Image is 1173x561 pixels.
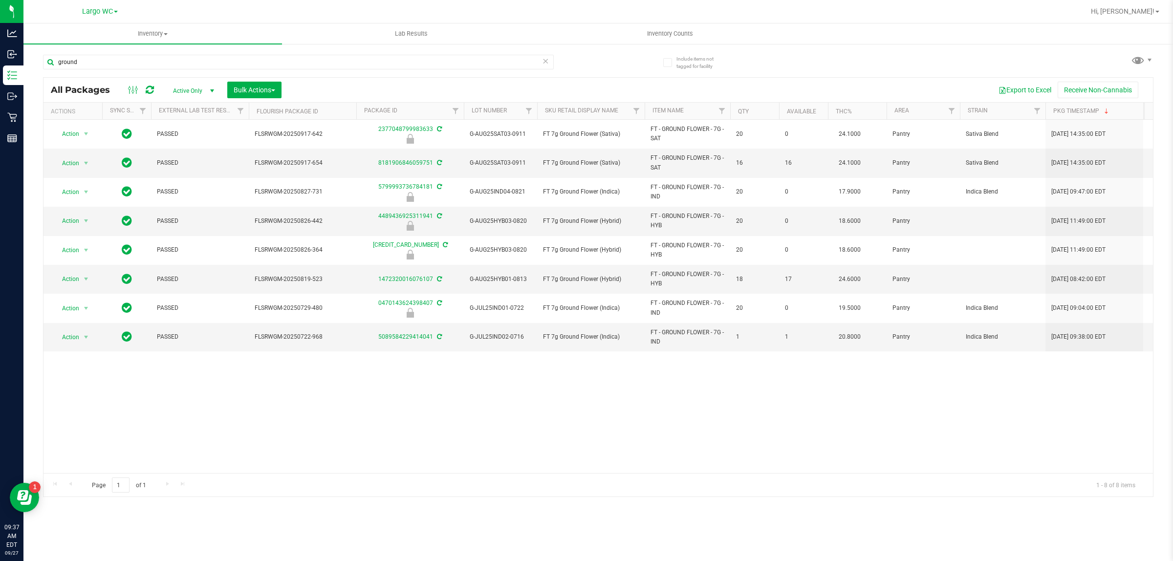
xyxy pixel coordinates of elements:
[53,127,80,141] span: Action
[435,183,442,190] span: Sync from Compliance System
[4,523,19,549] p: 09:37 AM EDT
[378,300,433,306] a: 0470143624398407
[80,156,92,170] span: select
[966,303,1040,313] span: Indica Blend
[234,86,275,94] span: Bulk Actions
[435,213,442,219] span: Sync from Compliance System
[543,245,639,255] span: FT 7g Ground Flower (Hybrid)
[834,301,866,315] span: 19.5000
[785,187,822,196] span: 0
[157,187,243,196] span: PASSED
[892,129,954,139] span: Pantry
[472,107,507,114] a: Lot Number
[157,275,243,284] span: PASSED
[834,272,866,286] span: 24.6000
[4,549,19,557] p: 09/27
[992,82,1058,98] button: Export to Excel
[435,126,442,132] span: Sync from Compliance System
[282,23,541,44] a: Lab Results
[651,328,724,346] span: FT - GROUND FLOWER - 7G - IND
[1051,129,1106,139] span: [DATE] 14:35:00 EDT
[255,245,350,255] span: FLSRWGM-20250826-364
[378,333,433,340] a: 5089584229414041
[255,158,350,168] span: FLSRWGM-20250917-654
[736,275,773,284] span: 18
[736,129,773,139] span: 20
[364,107,397,114] a: Package ID
[7,91,17,101] inline-svg: Outbound
[355,250,465,259] div: Newly Received
[787,108,816,115] a: Available
[834,330,866,344] span: 20.8000
[23,23,282,44] a: Inventory
[7,70,17,80] inline-svg: Inventory
[80,214,92,228] span: select
[378,276,433,282] a: 1472320016076107
[1029,103,1045,119] a: Filter
[470,187,531,196] span: G-AUG25IND04-0821
[736,245,773,255] span: 20
[378,159,433,166] a: 8181906846059751
[785,275,822,284] span: 17
[378,213,433,219] a: 4489436925311941
[53,185,80,199] span: Action
[834,156,866,170] span: 24.1000
[157,158,243,168] span: PASSED
[135,103,151,119] a: Filter
[651,212,724,230] span: FT - GROUND FLOWER - 7G - HYB
[785,303,822,313] span: 0
[966,332,1040,342] span: Indica Blend
[53,156,80,170] span: Action
[543,187,639,196] span: FT 7g Ground Flower (Indica)
[23,29,282,38] span: Inventory
[892,332,954,342] span: Pantry
[448,103,464,119] a: Filter
[80,185,92,199] span: select
[470,216,531,226] span: G-AUG25HYB03-0820
[257,108,318,115] a: Flourish Package ID
[785,216,822,226] span: 0
[651,125,724,143] span: FT - GROUND FLOWER - 7G - SAT
[892,275,954,284] span: Pantry
[1091,7,1154,15] span: Hi, [PERSON_NAME]!
[892,158,954,168] span: Pantry
[157,303,243,313] span: PASSED
[738,108,749,115] a: Qty
[255,129,350,139] span: FLSRWGM-20250917-642
[157,245,243,255] span: PASSED
[255,187,350,196] span: FLSRWGM-20250827-731
[435,159,442,166] span: Sync from Compliance System
[651,299,724,317] span: FT - GROUND FLOWER - 7G - IND
[892,245,954,255] span: Pantry
[43,55,554,69] input: Search Package ID, Item Name, SKU, Lot or Part Number...
[714,103,730,119] a: Filter
[1051,158,1106,168] span: [DATE] 14:35:00 EDT
[543,129,639,139] span: FT 7g Ground Flower (Sativa)
[80,330,92,344] span: select
[378,126,433,132] a: 2377048799983633
[7,112,17,122] inline-svg: Retail
[51,108,98,115] div: Actions
[435,276,442,282] span: Sync from Compliance System
[122,243,132,257] span: In Sync
[736,332,773,342] span: 1
[122,272,132,286] span: In Sync
[159,107,236,114] a: External Lab Test Result
[157,332,243,342] span: PASSED
[470,158,531,168] span: G-AUG25SAT03-0911
[373,241,439,248] a: [CREDIT_CARD_NUMBER]
[834,243,866,257] span: 18.6000
[470,303,531,313] span: G-JUL25IND01-0722
[122,185,132,198] span: In Sync
[122,214,132,228] span: In Sync
[7,133,17,143] inline-svg: Reports
[53,330,80,344] span: Action
[435,333,442,340] span: Sync from Compliance System
[7,28,17,38] inline-svg: Analytics
[651,153,724,172] span: FT - GROUND FLOWER - 7G - SAT
[53,243,80,257] span: Action
[541,23,799,44] a: Inventory Counts
[51,85,120,95] span: All Packages
[227,82,282,98] button: Bulk Actions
